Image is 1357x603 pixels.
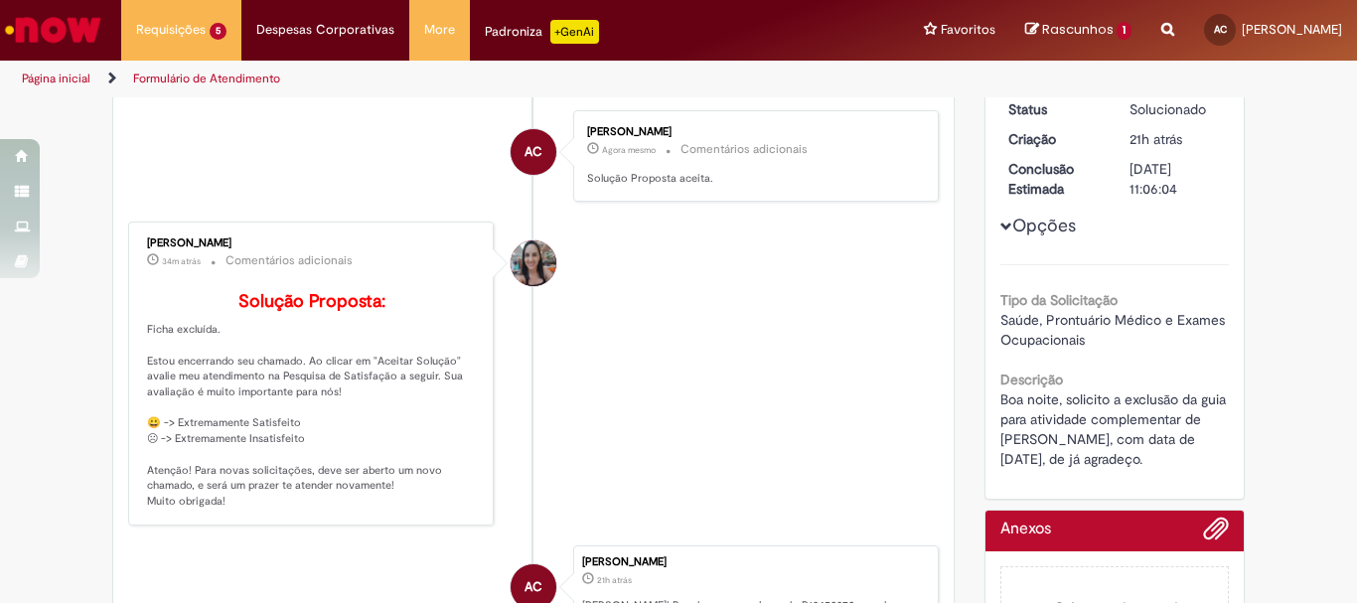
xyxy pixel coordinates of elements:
[1214,23,1227,36] span: AC
[1130,130,1182,148] span: 21h atrás
[1025,21,1131,40] a: Rascunhos
[1117,22,1131,40] span: 1
[485,20,599,44] div: Padroniza
[162,255,201,267] time: 27/08/2025 17:53:56
[424,20,455,40] span: More
[941,20,995,40] span: Favoritos
[22,71,90,86] a: Página inicial
[587,171,918,187] p: Solução Proposta aceita.
[511,129,556,175] div: Adaiza Castro
[1130,130,1182,148] time: 26/08/2025 21:15:22
[133,71,280,86] a: Formulário de Atendimento
[1000,371,1063,388] b: Descrição
[1130,99,1222,119] div: Solucionado
[993,99,1116,119] dt: Status
[1000,291,1118,309] b: Tipo da Solicitação
[680,141,808,158] small: Comentários adicionais
[210,23,226,40] span: 5
[602,144,656,156] time: 27/08/2025 18:27:55
[550,20,599,44] p: +GenAi
[238,290,385,313] b: Solução Proposta:
[602,144,656,156] span: Agora mesmo
[147,237,478,249] div: [PERSON_NAME]
[582,556,928,568] div: [PERSON_NAME]
[1242,21,1342,38] span: [PERSON_NAME]
[2,10,104,50] img: ServiceNow
[226,252,353,269] small: Comentários adicionais
[15,61,890,97] ul: Trilhas de página
[597,574,632,586] span: 21h atrás
[1000,390,1230,468] span: Boa noite, solicito a exclusão da guia para atividade complementar de [PERSON_NAME], com data de ...
[587,126,918,138] div: [PERSON_NAME]
[1000,311,1229,349] span: Saúde, Prontuário Médico e Exames Ocupacionais
[1130,129,1222,149] div: 26/08/2025 21:15:22
[1130,159,1222,199] div: [DATE] 11:06:04
[256,20,394,40] span: Despesas Corporativas
[511,240,556,286] div: Lilian Goncalves Aguiar
[993,159,1116,199] dt: Conclusão Estimada
[597,574,632,586] time: 26/08/2025 21:15:22
[1042,20,1114,39] span: Rascunhos
[525,128,542,176] span: AC
[993,129,1116,149] dt: Criação
[162,255,201,267] span: 34m atrás
[136,20,206,40] span: Requisições
[1203,516,1229,551] button: Adicionar anexos
[1000,521,1051,538] h2: Anexos
[147,292,478,509] p: Ficha excluída. Estou encerrando seu chamado. Ao clicar em "Aceitar Solução" avalie meu atendimen...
